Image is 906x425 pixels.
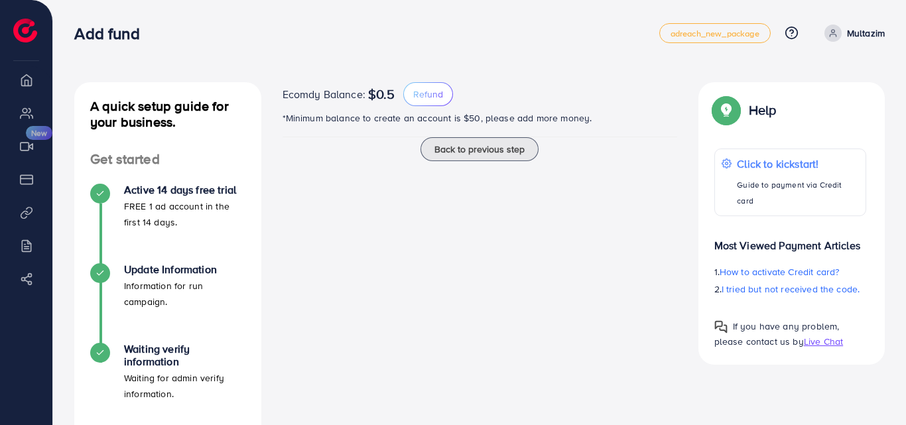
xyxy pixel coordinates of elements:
p: Waiting for admin verify information. [124,370,245,402]
h4: Update Information [124,263,245,276]
span: adreach_new_package [671,29,759,38]
img: Popup guide [714,320,728,334]
button: Refund [403,82,453,106]
span: How to activate Credit card? [720,265,839,278]
span: I tried but not received the code. [722,282,860,296]
p: Multazim [847,25,885,41]
p: 1. [714,264,867,280]
button: Back to previous step [421,137,539,161]
h3: Add fund [74,24,150,43]
p: Click to kickstart! [737,156,859,172]
p: FREE 1 ad account in the first 14 days. [124,198,245,230]
span: Ecomdy Balance: [283,86,365,102]
img: logo [13,19,37,42]
span: $0.5 [368,86,395,102]
li: Waiting verify information [74,343,261,422]
p: 2. [714,281,867,297]
span: If you have any problem, please contact us by [714,320,840,348]
p: *Minimum balance to create an account is $50, please add more money. [283,110,677,126]
p: Help [749,102,777,118]
p: Most Viewed Payment Articles [714,227,867,253]
a: Multazim [819,25,885,42]
img: Popup guide [714,98,738,122]
h4: Get started [74,151,261,168]
span: Live Chat [804,335,843,348]
h4: A quick setup guide for your business. [74,98,261,130]
li: Active 14 days free trial [74,184,261,263]
h4: Active 14 days free trial [124,184,245,196]
h4: Waiting verify information [124,343,245,368]
p: Information for run campaign. [124,278,245,310]
li: Update Information [74,263,261,343]
p: Guide to payment via Credit card [737,177,859,209]
a: adreach_new_package [659,23,771,43]
span: Refund [413,88,443,101]
span: Back to previous step [434,143,525,156]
